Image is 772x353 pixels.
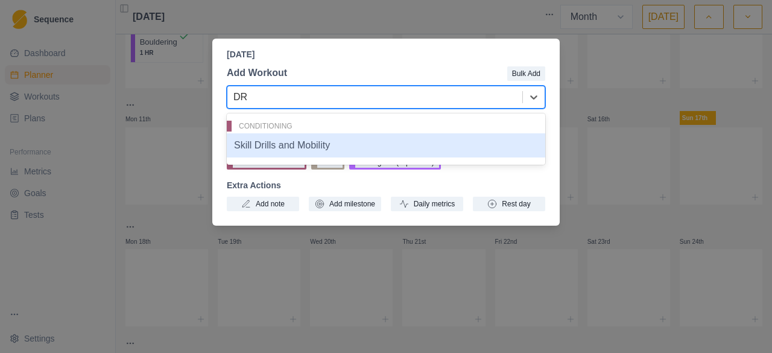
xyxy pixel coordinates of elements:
p: [DATE] [227,48,545,61]
p: Add Workout [227,66,287,80]
button: Add note [227,197,299,211]
button: Bulk Add [507,66,545,81]
button: Daily metrics [391,197,463,211]
button: Add milestone [309,197,381,211]
div: Skill Drills and Mobility [227,133,545,157]
div: Conditioning [227,121,545,132]
button: Rest day [473,197,545,211]
p: Extra Actions [227,179,545,192]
